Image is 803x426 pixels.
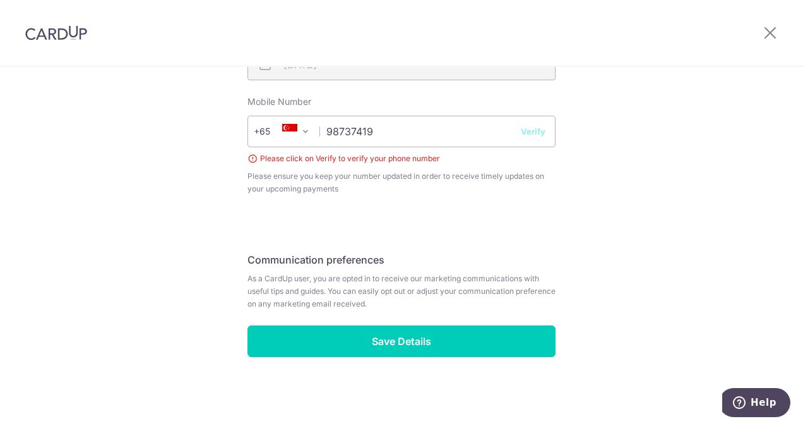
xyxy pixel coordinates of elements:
input: Save Details [247,326,556,357]
iframe: Opens a widget where you can find more information [722,388,790,420]
button: Verify [521,125,545,138]
span: +65 [254,124,288,139]
img: CardUp [25,25,87,40]
span: +65 [258,124,288,139]
span: Please ensure you keep your number updated in order to receive timely updates on your upcoming pa... [247,170,556,195]
div: Please click on Verify to verify your phone number [247,152,556,165]
h5: Communication preferences [247,252,556,267]
label: Mobile Number [247,95,311,108]
span: As a CardUp user, you are opted in to receive our marketing communications with useful tips and g... [247,272,556,310]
